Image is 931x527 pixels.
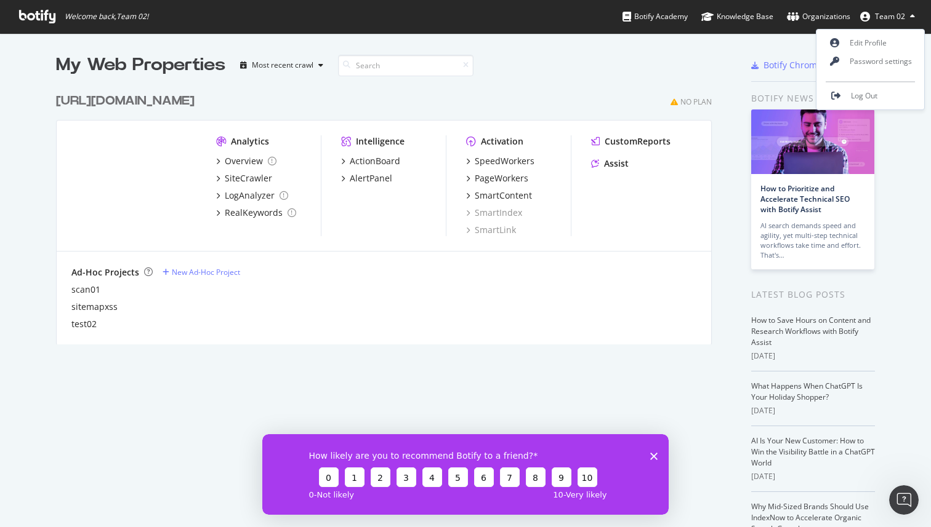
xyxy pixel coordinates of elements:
img: How to Prioritize and Accelerate Technical SEO with Botify Assist [751,109,874,174]
div: Latest Blog Posts [751,288,875,301]
div: RealKeywords [225,207,283,219]
a: RealKeywords [216,207,296,219]
span: Team 02 [875,11,905,22]
button: Most recent crawl [235,55,328,75]
a: Password settings [816,52,924,71]
span: Log Out [851,90,877,101]
div: [DATE] [751,351,875,362]
input: Search [338,55,474,76]
a: SiteCrawler [216,172,272,184]
div: Intelligence [356,135,405,148]
div: Assist [604,157,629,170]
a: Log Out [816,87,924,105]
a: SmartIndex [466,207,522,219]
div: No Plan [680,97,712,107]
a: SmartContent [466,189,532,202]
button: Team 02 [850,7,925,26]
a: CustomReports [591,135,671,148]
a: How to Prioritize and Accelerate Technical SEO with Botify Assist [760,183,850,215]
div: AlertPanel [350,172,392,184]
div: PageWorkers [475,172,528,184]
div: Ad-Hoc Projects [71,266,139,279]
a: sitemapxss [71,301,118,313]
a: New Ad-Hoc Project [163,267,240,277]
a: scan01 [71,283,100,296]
a: PageWorkers [466,172,528,184]
a: LogAnalyzer [216,189,288,202]
a: How to Save Hours on Content and Research Workflows with Botify Assist [751,315,871,347]
div: Knowledge Base [701,10,773,23]
div: [DATE] [751,471,875,482]
iframe: Survey from Botify [262,434,669,515]
a: ActionBoard [341,155,400,167]
a: [URL][DOMAIN_NAME] [56,92,199,110]
a: SpeedWorkers [466,155,534,167]
div: LogAnalyzer [225,189,275,202]
div: SiteCrawler [225,172,272,184]
div: ActionBoard [350,155,400,167]
a: Botify Chrome Plugin [751,59,850,71]
div: Most recent crawl [252,61,313,69]
div: Activation [481,135,523,148]
div: AI search demands speed and agility, yet multi-step technical workflows take time and effort. Tha... [760,221,865,260]
a: SmartLink [466,224,516,236]
div: [URL][DOMAIN_NAME] [56,92,195,110]
div: SpeedWorkers [475,155,534,167]
div: New Ad-Hoc Project [172,267,240,277]
a: AI Is Your New Customer: How to Win the Visibility Battle in a ChatGPT World [751,435,875,468]
iframe: Intercom live chat [889,485,919,515]
div: My Web Properties [56,53,225,77]
div: grid [56,77,722,344]
div: Botify news [751,92,875,105]
a: Edit Profile [816,34,924,52]
div: Organizations [787,10,850,23]
div: Botify Academy [623,10,688,23]
span: Welcome back, Team 02 ! [65,12,148,22]
div: SmartContent [475,189,532,202]
a: Overview [216,155,276,167]
div: Botify Chrome Plugin [764,59,850,71]
a: What Happens When ChatGPT Is Your Holiday Shopper? [751,381,863,402]
div: CustomReports [605,135,671,148]
a: AlertPanel [341,172,392,184]
a: Assist [591,157,629,170]
div: [DATE] [751,405,875,416]
a: test02 [71,318,97,330]
div: Overview [225,155,263,167]
div: Analytics [231,135,269,148]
